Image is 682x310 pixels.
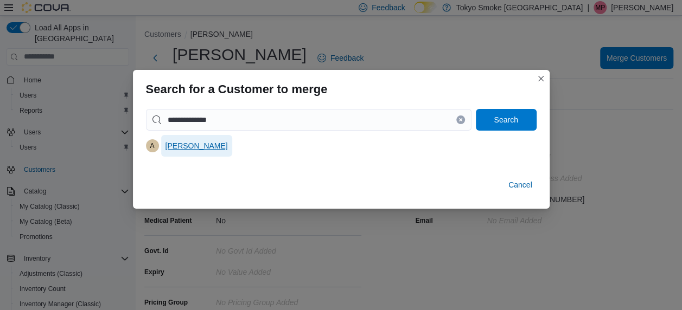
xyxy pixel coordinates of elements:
[456,115,465,124] button: Clear input
[146,83,328,96] h3: Search for a Customer to merge
[534,72,547,85] button: Closes this modal window
[504,174,537,196] button: Cancel
[161,135,232,157] button: [PERSON_NAME]
[476,109,537,131] button: Search
[146,139,159,152] div: Andrew
[150,139,154,152] span: A
[508,179,532,190] span: Cancel
[165,140,228,151] span: [PERSON_NAME]
[494,114,518,125] span: Search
